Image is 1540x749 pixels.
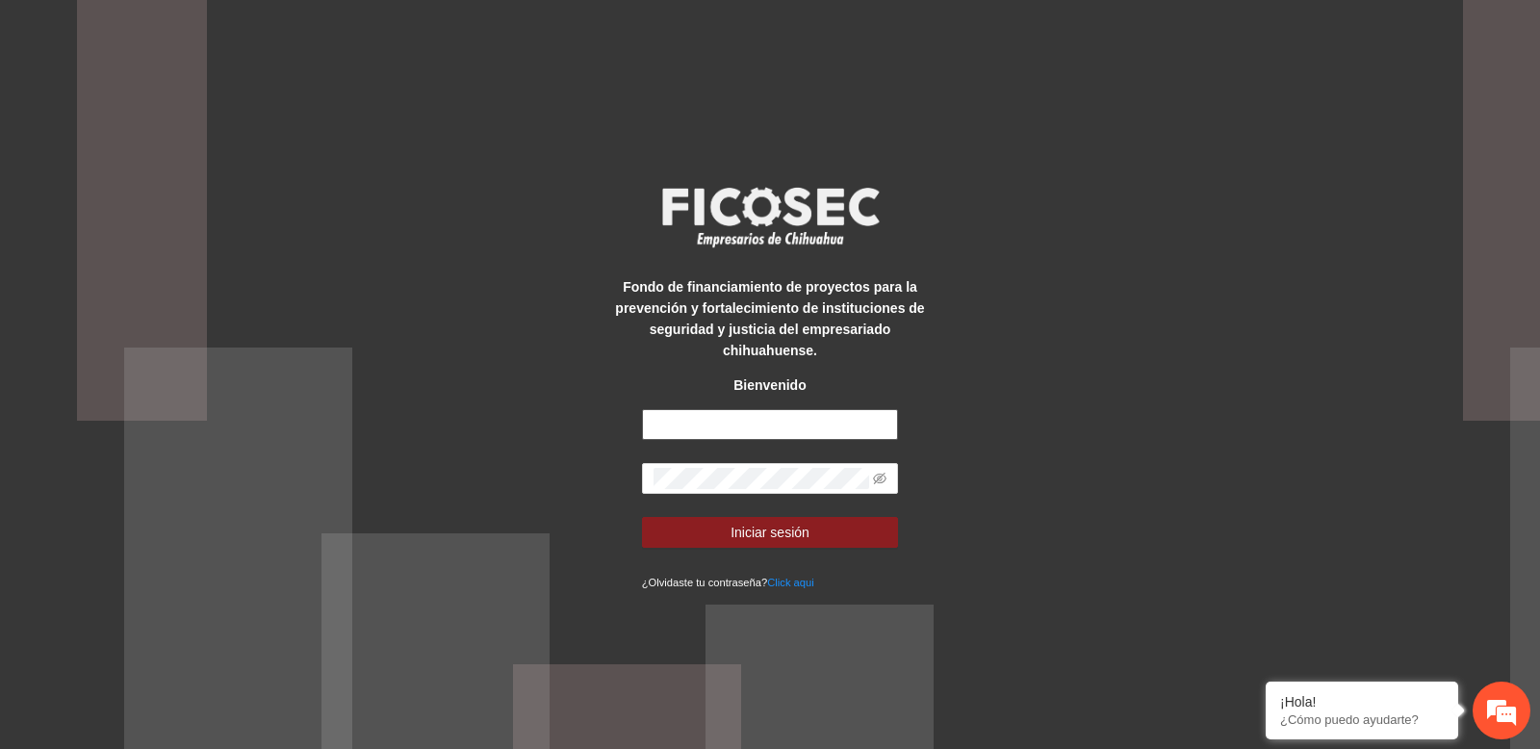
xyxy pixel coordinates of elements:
button: Iniciar sesión [642,517,899,548]
strong: Fondo de financiamiento de proyectos para la prevención y fortalecimiento de instituciones de seg... [615,279,924,358]
p: ¿Cómo puedo ayudarte? [1280,712,1444,727]
strong: Bienvenido [733,377,806,393]
img: logo [650,181,890,252]
span: Iniciar sesión [731,522,809,543]
a: Click aqui [767,577,814,588]
span: eye-invisible [873,472,886,485]
small: ¿Olvidaste tu contraseña? [642,577,814,588]
div: ¡Hola! [1280,694,1444,710]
